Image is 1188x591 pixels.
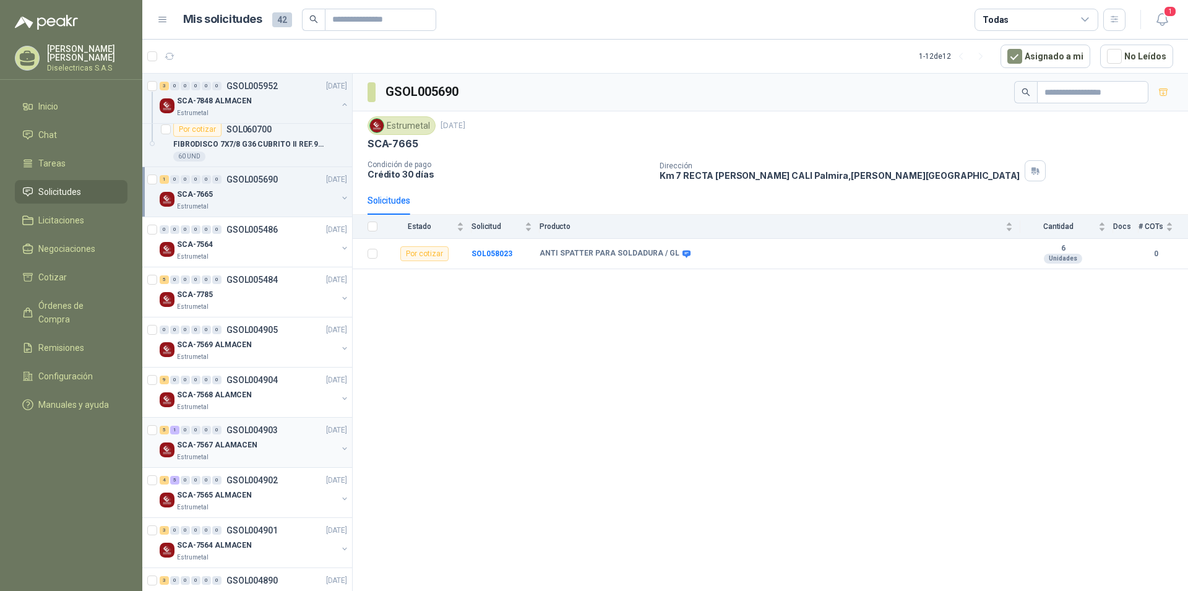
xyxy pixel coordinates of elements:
img: Company Logo [160,493,174,507]
div: 0 [181,576,190,585]
div: Solicitudes [368,194,410,207]
p: [DATE] [326,224,347,236]
b: 0 [1138,248,1173,260]
a: 0 0 0 0 0 0 GSOL005486[DATE] Company LogoSCA-7564Estrumetal [160,222,350,262]
div: 5 [170,476,179,485]
span: Configuración [38,369,93,383]
div: 0 [202,275,211,284]
div: 0 [212,426,222,434]
a: Inicio [15,95,127,118]
span: Licitaciones [38,214,84,227]
b: 6 [1020,244,1106,254]
a: Solicitudes [15,180,127,204]
p: SOL060700 [226,125,272,134]
p: GSOL004890 [226,576,278,585]
a: Negociaciones [15,237,127,261]
span: Cantidad [1020,222,1096,231]
div: 0 [191,576,200,585]
span: Estado [385,222,454,231]
div: 1 [170,426,179,434]
p: Estrumetal [177,108,209,118]
span: Remisiones [38,341,84,355]
p: Estrumetal [177,202,209,212]
div: 0 [181,175,190,184]
div: Todas [983,13,1009,27]
img: Company Logo [160,98,174,113]
div: 0 [191,275,200,284]
div: 0 [202,426,211,434]
p: SCA-7569 ALMACEN [177,339,252,351]
p: [DATE] [326,374,347,386]
p: SCA-7785 [177,289,213,301]
div: 3 [160,82,169,90]
div: 0 [181,476,190,485]
div: 0 [191,376,200,384]
p: SCA-7567 ALAMACEN [177,439,257,451]
a: Cotizar [15,265,127,289]
div: 0 [191,225,200,234]
span: Negociaciones [38,242,95,256]
a: Tareas [15,152,127,175]
h1: Mis solicitudes [183,11,262,28]
span: Inicio [38,100,58,113]
p: SCA-7564 ALMACEN [177,540,252,551]
p: Diselectricas S.A.S [47,64,127,72]
a: 1 0 0 0 0 0 GSOL005690[DATE] Company LogoSCA-7665Estrumetal [160,172,350,212]
div: 0 [212,326,222,334]
div: 0 [181,225,190,234]
p: [DATE] [326,324,347,336]
span: # COTs [1138,222,1163,231]
img: Company Logo [160,292,174,307]
p: [DATE] [441,120,465,132]
span: Órdenes de Compra [38,299,116,326]
p: GSOL004901 [226,526,278,535]
a: Órdenes de Compra [15,294,127,331]
p: FIBRODISCO 7X7/8 G36 CUBRITO II REF.982C [173,139,327,150]
p: [DATE] [326,80,347,92]
span: Solicitudes [38,185,81,199]
span: 1 [1163,6,1177,17]
a: SOL058023 [471,249,512,258]
div: 0 [170,376,179,384]
div: Estrumetal [368,116,436,135]
img: Company Logo [370,119,384,132]
div: 0 [212,225,222,234]
div: 0 [170,326,179,334]
th: Estado [385,215,471,239]
p: GSOL004903 [226,426,278,434]
p: Dirección [660,162,1020,170]
span: 42 [272,12,292,27]
p: Estrumetal [177,553,209,563]
p: SCA-7564 [177,239,213,251]
span: Solicitud [471,222,522,231]
p: [DATE] [326,475,347,486]
a: 3 0 0 0 0 0 GSOL004901[DATE] Company LogoSCA-7564 ALMACENEstrumetal [160,523,350,563]
a: 5 0 0 0 0 0 GSOL005484[DATE] Company LogoSCA-7785Estrumetal [160,272,350,312]
a: 9 0 0 0 0 0 GSOL004904[DATE] Company LogoSCA-7568 ALAMCENEstrumetal [160,373,350,412]
div: 0 [181,326,190,334]
p: GSOL005690 [226,175,278,184]
p: [DATE] [326,425,347,436]
div: 0 [212,175,222,184]
a: Configuración [15,365,127,388]
span: Cotizar [38,270,67,284]
div: 3 [160,576,169,585]
div: 0 [212,476,222,485]
span: Producto [540,222,1003,231]
div: Por cotizar [400,246,449,261]
div: 0 [170,175,179,184]
p: GSOL005484 [226,275,278,284]
p: [PERSON_NAME] [PERSON_NAME] [47,45,127,62]
div: 0 [202,175,211,184]
div: 0 [191,426,200,434]
div: 0 [160,326,169,334]
span: Manuales y ayuda [38,398,109,412]
p: SCA-7568 ALAMCEN [177,389,252,401]
p: [DATE] [326,525,347,537]
img: Company Logo [160,442,174,457]
div: 0 [212,275,222,284]
p: Km 7 RECTA [PERSON_NAME] CALI Palmira , [PERSON_NAME][GEOGRAPHIC_DATA] [660,170,1020,181]
span: Chat [38,128,57,142]
p: Estrumetal [177,402,209,412]
div: Por cotizar [173,122,222,137]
